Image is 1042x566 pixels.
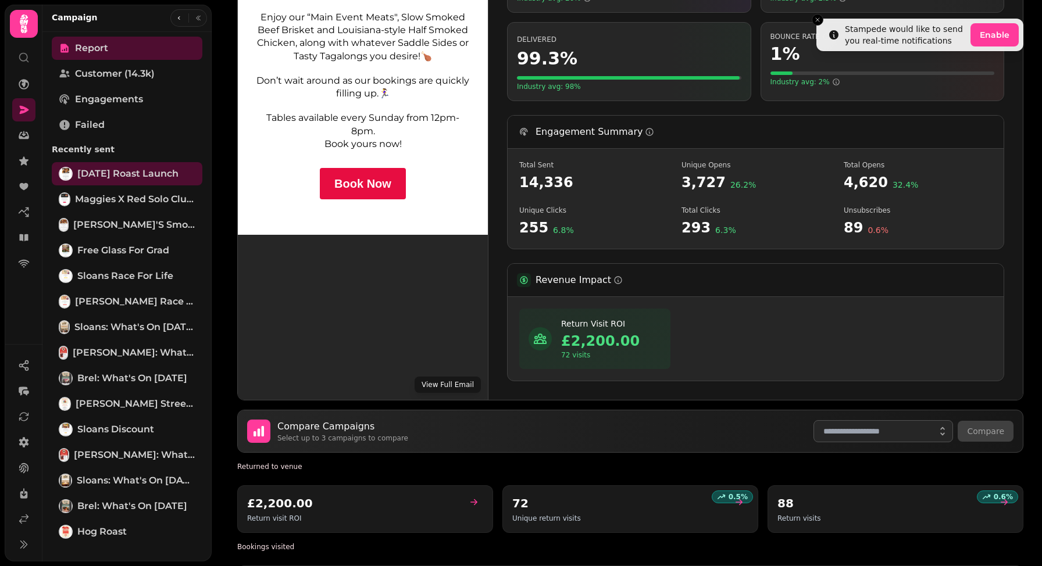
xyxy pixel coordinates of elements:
[75,192,195,206] span: Maggies x Red Solo Club [DATE]
[52,62,202,85] a: Customer (14.3k)
[967,427,1004,436] span: Compare
[536,125,654,139] h3: Engagement Summary
[60,372,72,384] img: Brel: What's On May 25
[519,218,548,237] span: 255
[60,245,72,256] img: Free Glass for Grad
[517,35,556,44] span: Percentage of emails that were successfully delivered to recipients' inboxes. Higher is better.
[770,44,800,65] span: 1 %
[844,160,992,170] span: Total number of times emails were opened (includes multiple opens by the same recipient)
[60,270,72,282] img: Sloans Race for Life
[715,224,736,237] span: 6.3 %
[572,350,590,360] span: visits
[52,162,202,185] a: Sunday Roast Launch[DATE] Roast Launch
[75,92,143,106] span: Engagements
[536,273,623,287] h3: Revenue Impact
[60,321,69,333] img: Sloans: What's On April 25 [clone]
[237,462,461,471] h2: Recipients who visited your venue after receiving the campaign
[77,371,187,385] span: Brel: What's On [DATE]
[52,12,98,23] h2: Campaign
[60,526,72,538] img: Hog Roast
[52,188,202,211] a: Maggies x Red Solo Club 3rd AugMaggies x Red Solo Club [DATE]
[777,495,821,511] h2: 88
[681,160,830,170] span: Number of unique recipients who opened the email at least once
[277,420,408,434] h3: Compare Campaigns
[247,495,313,511] h2: £2,200.00
[681,218,711,237] span: 293
[77,525,127,539] span: Hog Roast
[519,206,668,215] span: Number of unique recipients who clicked a link in the email at least once
[77,243,169,257] span: Free Glass for Grad
[681,206,830,215] span: Total number of link clicks (includes multiple clicks by the same recipient)
[770,71,995,75] div: Visual representation of your bounce rate (1%). For bounce rate, LOWER is better. The bar is gree...
[512,495,581,511] h2: 72
[845,23,966,46] div: Stampede would like to send you real-time notifications
[893,179,918,192] span: 32.4 %
[812,14,823,26] button: Close toast
[73,346,195,360] span: [PERSON_NAME]: Whats On [DATE] [clone]
[52,392,202,415] a: Ashton Lane Street Party[PERSON_NAME] Street Party
[52,88,202,111] a: Engagements
[42,32,212,564] nav: Tabs
[52,341,202,364] a: Maggies: Whats On April 25 [clone][PERSON_NAME]: Whats On [DATE] [clone]
[52,37,202,60] a: Report
[77,499,187,513] span: Brel: What's On [DATE]
[237,542,461,551] h2: Recipients who made a booking and then visited your venue
[958,421,1014,442] button: Compare
[77,167,179,181] span: [DATE] Roast Launch
[844,206,992,215] span: Number of recipients who chose to unsubscribe after receiving this campaign. LOWER is better - th...
[52,239,202,262] a: Free Glass for GradFree Glass for Grad
[844,173,888,192] span: 4,620
[60,500,72,512] img: Brel: What's On April 25
[461,495,483,509] a: goto
[519,173,668,192] span: 14,336
[277,434,408,443] p: Select up to 3 campaigns to compare
[517,76,741,80] div: Visual representation of your delivery rate (99.3%). The fuller the bar, the better.
[52,290,202,313] a: Maggies Race for Life[PERSON_NAME] Race for Life
[52,139,202,160] p: Recently sent
[844,218,863,237] span: 89
[561,332,640,350] span: £2,200.00
[512,514,581,523] p: Unique return visits
[75,295,195,309] span: [PERSON_NAME] Race for Life
[517,82,581,91] span: Your delivery rate meets or exceeds the industry standard of 98%. Great list quality!
[517,48,577,69] span: 99.3 %
[52,367,202,390] a: Brel: What's On May 25Brel: What's On [DATE]
[561,350,570,360] span: 72
[994,492,1013,501] p: 0.6 %
[76,397,195,411] span: [PERSON_NAME] Street Party
[52,495,202,518] a: Brel: What's On April 25Brel: What's On [DATE]
[60,347,67,359] img: Maggies: Whats On April 25 [clone]
[52,264,202,288] a: Sloans Race for LifeSloans Race for Life
[75,118,105,132] span: Failed
[52,443,202,467] a: Maggies: Whats On April 25[PERSON_NAME]: Whats On [DATE]
[77,269,173,283] span: Sloans Race for Life
[60,424,72,435] img: Sloans Discount
[868,224,888,237] span: 0.6 %
[74,448,195,462] span: [PERSON_NAME]: Whats On [DATE]
[60,219,67,231] img: Maggie's Smokehouse Launch
[75,41,108,55] span: Report
[52,418,202,441] a: Sloans DiscountSloans Discount
[60,475,71,486] img: Sloans: What's On April 25
[52,520,202,543] a: Hog RoastHog Roast
[60,398,70,410] img: Ashton Lane Street Party
[553,224,574,237] span: 6.8 %
[75,67,155,81] span: Customer (14.3k)
[970,23,1019,46] button: Enable
[247,514,313,523] p: Return visit ROI
[777,514,821,523] p: Return visits
[561,318,640,329] h4: Estimated revenue from recipients who visited your venue after receiving this campaign
[415,377,481,393] button: View Full Email
[729,492,748,501] p: 0.5 %
[60,449,68,461] img: Maggies: Whats On April 25
[681,173,726,192] span: 3,727
[52,469,202,492] a: Sloans: What's On April 25Sloans: What's On [DATE]
[74,320,195,334] span: Sloans: What's On [DATE] [clone]
[60,194,69,205] img: Maggies x Red Solo Club 3rd Aug
[730,179,756,192] span: 26.2 %
[73,218,195,232] span: [PERSON_NAME]'s Smokehouse Launch
[770,32,995,41] span: Bounce Rate
[60,168,72,180] img: Sunday Roast Launch
[519,160,668,170] span: Total number of emails attempted to be sent in this campaign
[52,113,202,137] a: Failed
